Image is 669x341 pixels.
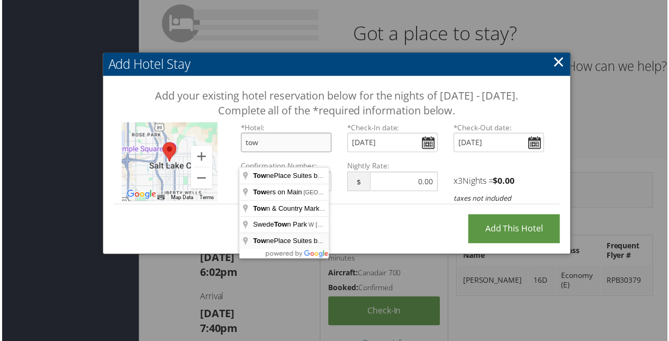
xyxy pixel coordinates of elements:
span: ers on Main [252,189,303,197]
span: [GEOGRAPHIC_DATA], [GEOGRAPHIC_DATA], [GEOGRAPHIC_DATA], [GEOGRAPHIC_DATA] [327,207,578,213]
span: Tow [252,173,266,181]
span: 0.00 [499,176,516,187]
button: Keyboard shortcuts [156,195,164,202]
button: Zoom out [190,168,211,190]
input: Add this Hotel [469,216,561,245]
span: Tow [252,189,266,197]
a: Open this area in Google Maps (opens a new window) [123,189,158,202]
span: nePlace Suites by Marriott [GEOGRAPHIC_DATA] [252,173,421,181]
span: W [STREET_ADDRESS] [308,223,373,229]
input: Search by hotel name and/or address [240,133,331,153]
h3: Add your existing hotel reservation below for the nights of [DATE] - [DATE]. Complete all of the ... [139,89,535,119]
a: × [554,51,566,73]
label: Check-In date: [347,123,438,133]
h2: Add Hotel Stay [102,53,572,76]
span: Tow [252,238,266,246]
button: Zoom in [190,147,211,168]
span: Tow [274,222,287,230]
span: 3 [458,176,463,187]
label: Nightly Rate: [347,161,438,172]
button: Map Data [170,195,192,202]
i: taxes not included [454,194,512,204]
label: Check-Out date: [454,123,545,133]
img: Google [123,189,158,202]
span: n & Country Market [252,205,327,213]
input: 0.00 [370,173,438,192]
span: nePlace Suites by Marriott [GEOGRAPHIC_DATA]-[GEOGRAPHIC_DATA] [252,238,495,246]
a: Terms (opens in new tab) [198,195,213,201]
h4: x Nights = [454,176,545,187]
div: TownePlace Suites by Marriott Salt Lake City Downtown [157,139,179,167]
label: Confirmation Number: [240,161,331,172]
span: Swede n Park [252,222,308,230]
label: *Hotel: [240,123,331,133]
span: $ [347,173,370,192]
strong: $ [494,176,516,187]
span: [GEOGRAPHIC_DATA], [GEOGRAPHIC_DATA], [GEOGRAPHIC_DATA], [GEOGRAPHIC_DATA] [303,190,555,196]
span: Tow [252,205,266,213]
